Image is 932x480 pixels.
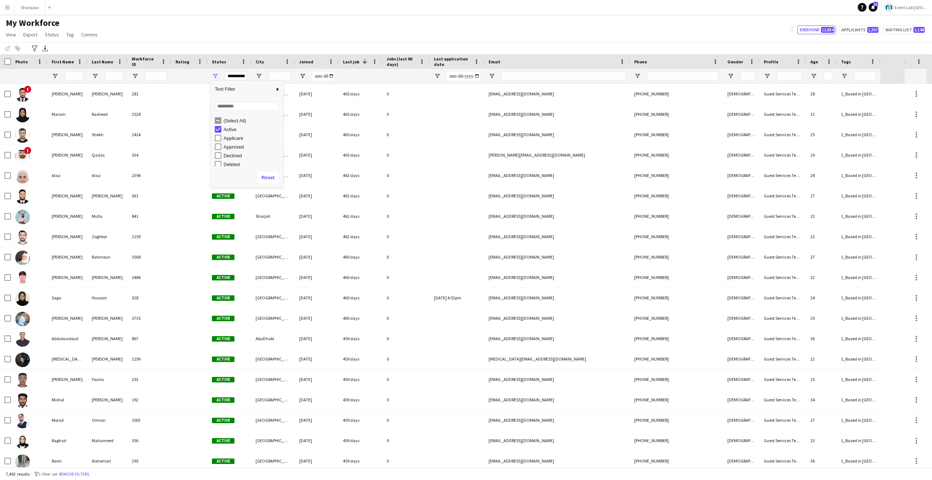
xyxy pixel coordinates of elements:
[883,25,926,34] button: Waiting list2,148
[47,369,87,389] div: [PERSON_NAME]
[15,332,30,347] img: Abdulwadoud Drak Sebai
[810,73,817,79] button: Open Filter Menu
[447,72,480,80] input: Last application date Filter Input
[15,87,30,102] img: Abdallah Mohamed
[251,390,295,410] div: [GEOGRAPHIC_DATA]
[224,135,281,141] div: Applicant
[339,390,382,410] div: 459 days
[87,165,127,185] div: Alaa
[295,390,339,410] div: [DATE]
[224,162,281,167] div: Deleted
[127,410,171,430] div: 1002
[484,165,630,185] div: [EMAIL_ADDRESS][DOMAIN_NAME]
[723,369,759,389] div: [DEMOGRAPHIC_DATA]
[630,165,723,185] div: [PHONE_NUMBER]
[484,247,630,267] div: [EMAIL_ADDRESS][DOMAIN_NAME]
[78,30,100,39] a: Comms
[484,328,630,349] div: [EMAIL_ADDRESS][DOMAIN_NAME]
[127,369,171,389] div: 253
[45,31,59,38] span: Status
[723,84,759,104] div: [DEMOGRAPHIC_DATA]
[630,410,723,430] div: [PHONE_NUMBER]
[806,206,837,226] div: 23
[382,349,430,369] div: 0
[837,165,880,185] div: 1_Based in [GEOGRAPHIC_DATA], 2_English Level = 2/3 Good , [GEOGRAPHIC_DATA]
[430,288,484,308] div: [DATE] 4:52pm
[759,186,806,206] div: Guest Services Team
[806,104,837,124] div: 31
[837,227,880,247] div: 1_Based in [GEOGRAPHIC_DATA]/[GEOGRAPHIC_DATA]/Ajman, 2_English Level = 2/3 Good , 4_CCA, 4_CCA A...
[295,206,339,226] div: [DATE]
[87,349,127,369] div: [PERSON_NAME]
[797,25,836,34] button: Everyone12,834
[127,165,171,185] div: 2394
[484,369,630,389] div: [EMAIL_ADDRESS][DOMAIN_NAME]
[339,328,382,349] div: 459 days
[630,328,723,349] div: [PHONE_NUMBER]
[257,172,279,184] button: Reset
[87,104,127,124] div: Rasheed
[295,104,339,124] div: [DATE]
[382,410,430,430] div: 0
[484,288,630,308] div: [EMAIL_ADDRESS][DOMAIN_NAME]
[15,393,30,408] img: Mishal Abdul Hameed
[87,247,127,267] div: Rahmoun
[484,349,630,369] div: [MEDICAL_DATA][EMAIL_ADDRESS][DOMAIN_NAME]
[382,328,430,349] div: 0
[256,73,262,79] button: Open Filter Menu
[251,369,295,389] div: [GEOGRAPHIC_DATA]
[759,308,806,328] div: Guest Services Team
[42,30,62,39] a: Status
[759,227,806,247] div: Guest Services Team
[630,349,723,369] div: [PHONE_NUMBER]
[869,3,877,12] a: 11
[484,104,630,124] div: [EMAIL_ADDRESS][DOMAIN_NAME]
[127,349,171,369] div: 1199
[382,267,430,287] div: 0
[634,73,641,79] button: Open Filter Menu
[382,206,430,226] div: 0
[339,430,382,451] div: 459 days
[630,288,723,308] div: [PHONE_NUMBER]
[741,72,755,80] input: Gender Filter Input
[806,288,837,308] div: 24
[47,390,87,410] div: Mishal
[723,410,759,430] div: [DEMOGRAPHIC_DATA]
[15,353,30,367] img: Banan Ali
[339,288,382,308] div: 460 days
[251,206,295,226] div: Sharjah
[382,165,430,185] div: 0
[127,247,171,267] div: 3568
[837,308,880,328] div: 1_Based in [GEOGRAPHIC_DATA], 2_English Level = 2/3 Good , [GEOGRAPHIC_DATA]
[127,288,171,308] div: 528
[759,125,806,145] div: Guest Services Team
[295,308,339,328] div: [DATE]
[127,186,171,206] div: 561
[723,390,759,410] div: [DEMOGRAPHIC_DATA]
[295,349,339,369] div: [DATE]
[47,206,87,226] div: [PERSON_NAME]
[630,390,723,410] div: [PHONE_NUMBER]
[837,267,880,287] div: 1_Based in [GEOGRAPHIC_DATA], 2_English Level = 2/3 Good , [GEOGRAPHIC_DATA]
[854,72,876,80] input: Tags Filter Input
[251,430,295,451] div: [GEOGRAPHIC_DATA]
[3,30,19,39] a: View
[759,206,806,226] div: Guest Services Team
[777,72,802,80] input: Profile Filter Input
[23,31,37,38] span: Export
[339,165,382,185] div: 463 days
[382,308,430,328] div: 0
[630,369,723,389] div: [PHONE_NUMBER]
[630,145,723,165] div: [PHONE_NUMBER]
[47,247,87,267] div: [PERSON_NAME]
[723,267,759,287] div: [DEMOGRAPHIC_DATA]
[127,308,171,328] div: 3735
[723,125,759,145] div: [DEMOGRAPHIC_DATA]
[723,349,759,369] div: [DEMOGRAPHIC_DATA]
[339,369,382,389] div: 459 days
[382,227,430,247] div: 0
[87,288,127,308] div: Hussain
[215,102,279,111] input: Search filter values
[837,288,880,308] div: 1_Based in [GEOGRAPHIC_DATA], 2_English Level = 2/3 Good
[30,44,39,53] app-action-btn: Advanced filters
